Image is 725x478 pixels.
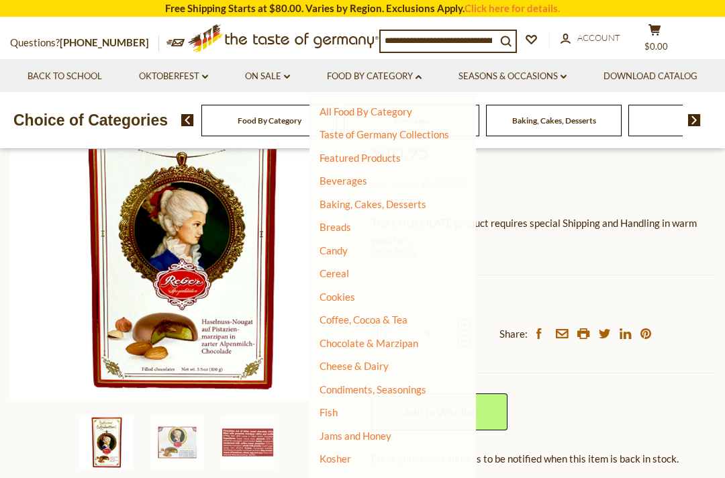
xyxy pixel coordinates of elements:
[139,69,208,84] a: Oktoberfest
[458,69,567,84] a: Seasons & Occasions
[634,23,675,57] button: $0.00
[320,383,426,395] a: Condiments, Seasonings
[465,2,560,14] a: Click here for details.
[320,267,349,279] a: Cereal
[320,337,418,349] a: Chocolate & Marzipan
[60,36,149,48] a: [PHONE_NUMBER]
[603,69,697,84] a: Download Catalog
[327,69,422,84] a: Food By Category
[221,416,275,469] img: Reber Constanze Mozart Milk Chocolate Medallions 10 pc. - 3.5 oz.
[320,128,449,140] a: Taste of Germany Collections
[320,105,412,117] a: All Food By Category
[512,115,596,126] a: Baking, Cakes, Desserts
[577,32,620,43] span: Account
[320,175,367,187] a: Beverages
[320,430,391,442] a: Jams and Honey
[320,291,355,303] a: Cookies
[644,41,668,52] span: $0.00
[10,34,159,52] p: Questions?
[150,416,204,469] img: Reber Constanze Mozart Milk Chocolate Medallions 10 pc. - 3.5 oz.
[245,69,290,84] a: On Sale
[320,152,401,164] a: Featured Products
[371,450,715,467] div: Enter your email address to be notified when this item is back in stock.
[28,69,102,84] a: Back to School
[80,416,134,469] img: Reber Constanze Mozart Milk Chocolate Medallions 10 pc. - 3.5 oz.
[320,360,389,372] a: Cheese & Dairy
[561,31,620,46] a: Account
[320,198,426,210] a: Baking, Cakes, Desserts
[10,56,354,400] img: Reber Constanze Mozart Milk Chocolate Medallions 10 pc. - 3.5 oz.
[371,215,715,248] p: This CHOCOLATE product requires special Shipping and Handling in warm weather
[320,314,407,326] a: Coffee, Cocoa & Tea
[320,221,351,233] a: Breads
[320,452,351,465] a: Kosher
[320,244,348,256] a: Candy
[688,114,701,126] img: next arrow
[320,406,338,418] a: Fish
[238,115,301,126] a: Food By Category
[499,326,528,342] span: Share:
[181,114,194,126] img: previous arrow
